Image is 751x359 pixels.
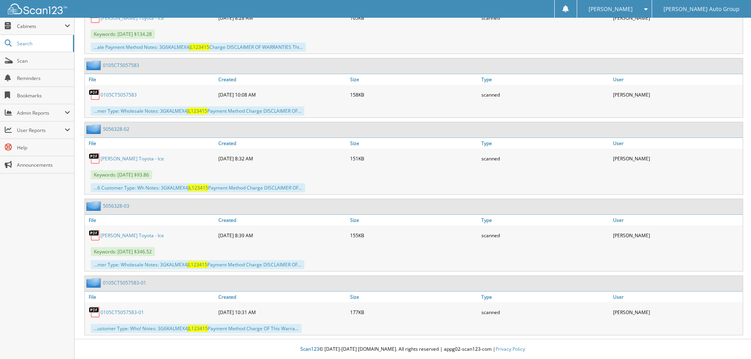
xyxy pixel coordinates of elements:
a: 0105CT5057583-01 [101,309,144,316]
div: scanned [479,227,611,243]
a: [PERSON_NAME] Toyota - Ice [101,232,164,239]
div: scanned [479,87,611,102]
span: [PERSON_NAME] Auto Group [663,7,740,11]
div: [DATE] 10:08 AM [216,87,348,102]
a: 5056328-02 [103,126,129,132]
span: Scan123 [300,346,319,352]
span: Bookmarks [17,92,70,99]
a: User [611,74,743,85]
a: [PERSON_NAME] Toyota - Ice [101,155,164,162]
div: [PERSON_NAME] [611,87,743,102]
span: JL123415 [187,108,207,114]
a: File [85,292,216,302]
div: 177KB [348,304,480,320]
div: scanned [479,304,611,320]
img: folder2.png [86,278,103,288]
img: PDF.png [89,306,101,318]
img: PDF.png [89,12,101,24]
div: ...mer Type: Wholesale Notes: 3GKALMEX4 Payment Method Charge DISCLAIMER OF... [91,260,304,269]
a: File [85,74,216,85]
a: Created [216,292,348,302]
img: PDF.png [89,229,101,241]
a: User [611,292,743,302]
span: User Reports [17,127,65,134]
div: © [DATE]-[DATE] [DOMAIN_NAME]. All rights reserved | appg02-scan123-com | [75,340,751,359]
a: Type [479,292,611,302]
a: Size [348,215,480,225]
div: [PERSON_NAME] [611,304,743,320]
div: [DATE] 8:28 AM [216,10,348,26]
div: [PERSON_NAME] [611,10,743,26]
img: scan123-logo-white.svg [8,4,67,14]
span: JL123415 [187,261,207,268]
a: File [85,138,216,149]
a: Type [479,138,611,149]
span: Help [17,144,70,151]
a: Type [479,215,611,225]
span: Cabinets [17,23,65,30]
div: [DATE] 8:39 AM [216,227,348,243]
img: folder2.png [86,124,103,134]
a: Size [348,138,480,149]
span: Reminders [17,75,70,82]
img: PDF.png [89,89,101,100]
div: ...ustomer Type: Who! Notes: 3G6KALMEX4 Payment Method Charge OF This Warra... [91,324,302,333]
a: [PERSON_NAME] Toyota - Ice [101,15,164,21]
a: Size [348,74,480,85]
div: scanned [479,151,611,166]
a: 0105CT5057583 [103,62,139,69]
div: [PERSON_NAME] [611,151,743,166]
img: folder2.png [86,201,103,211]
div: 155KB [348,227,480,243]
div: ...ale Payment Method Notes: 3G6KALMEX4 Charge DISCLAIMER OF WARRANTIES Thi... [91,43,306,52]
span: Keywords: [DATE] $93.86 [91,170,152,179]
img: folder2.png [86,60,103,70]
a: Created [216,74,348,85]
div: [DATE] 8:32 AM [216,151,348,166]
span: JL123415 [189,44,209,50]
div: ...6 Customer Type: Wh Notes: 3GKALMEX4 Payment Method Charge DISCLAIMER OF... [91,183,305,192]
span: Search [17,40,69,47]
div: [PERSON_NAME] [611,227,743,243]
span: JL123415 [188,184,208,191]
div: 165KB [348,10,480,26]
span: Admin Reports [17,110,65,116]
div: scanned [479,10,611,26]
a: User [611,138,743,149]
span: JL123415 [188,325,208,332]
a: Privacy Policy [496,346,525,352]
a: 0105CT5057583 [101,91,137,98]
a: Size [348,292,480,302]
a: User [611,215,743,225]
a: 5056328-03 [103,203,129,209]
a: Type [479,74,611,85]
div: 158KB [348,87,480,102]
img: PDF.png [89,153,101,164]
a: 0105CT5057583-01 [103,279,146,286]
span: Announcements [17,162,70,168]
a: Created [216,215,348,225]
span: Scan [17,58,70,64]
iframe: Chat Widget [712,321,751,359]
div: 151KB [348,151,480,166]
div: ...mer Type: Wholesale Notes: 3GKALMEX4 Payment Method Charge DISCLAIMER OF... [91,106,304,115]
div: [DATE] 10:31 AM [216,304,348,320]
a: File [85,215,216,225]
span: Keywords: [DATE] $346.52 [91,247,155,256]
span: [PERSON_NAME] [589,7,633,11]
a: Created [216,138,348,149]
span: Keywords: [DATE] $134.28 [91,30,155,39]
